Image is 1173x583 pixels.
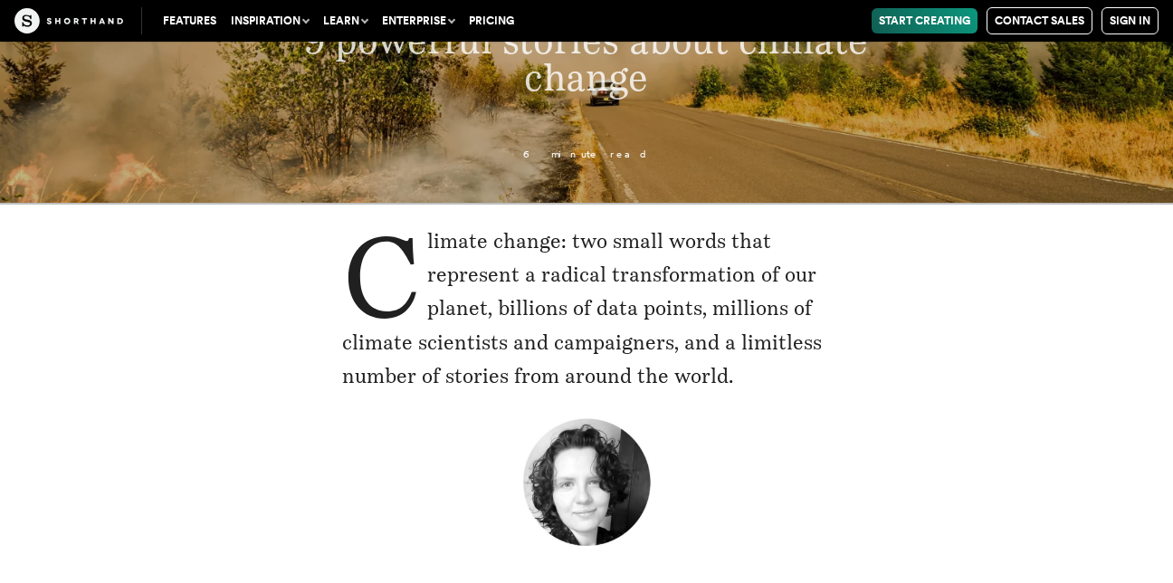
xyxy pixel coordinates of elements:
a: Start Creating [872,8,977,33]
p: Climate change: two small words that represent a radical transformation of our planet, billions o... [342,225,831,394]
button: Inspiration [224,8,316,33]
p: 6 minute read [214,149,959,160]
a: Features [156,8,224,33]
a: Pricing [462,8,521,33]
img: The Craft [14,8,123,33]
span: 9 powerful stories about climate change [305,18,869,100]
button: Learn [316,8,375,33]
a: Sign in [1101,7,1159,34]
a: Contact Sales [987,7,1092,34]
button: Enterprise [375,8,462,33]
